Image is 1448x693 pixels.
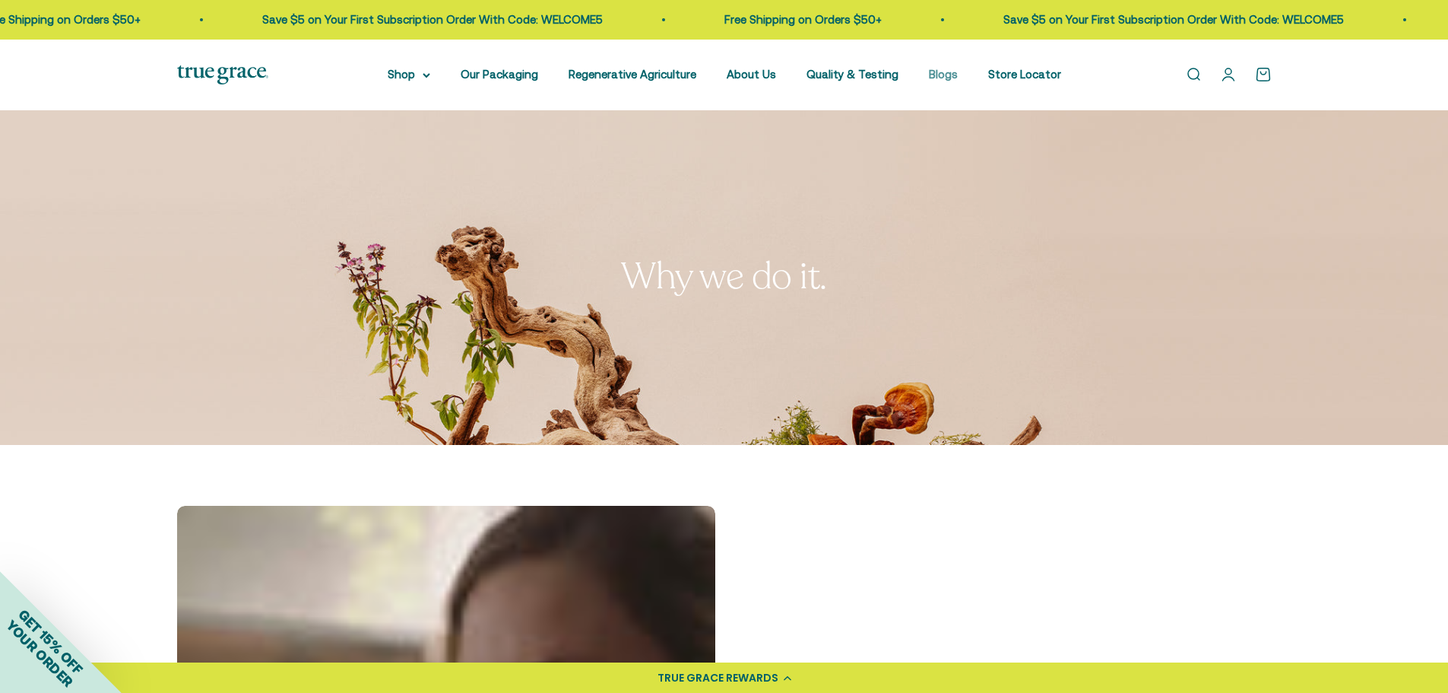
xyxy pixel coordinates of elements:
split-lines: Why we do it. [621,252,827,301]
p: Save $5 on Your First Subscription Order With Code: WELCOME5 [1003,11,1344,29]
a: Quality & Testing [806,68,898,81]
a: About Us [727,68,776,81]
a: Free Shipping on Orders $50+ [724,13,882,26]
p: Save $5 on Your First Subscription Order With Code: WELCOME5 [262,11,603,29]
div: TRUE GRACE REWARDS [657,670,778,686]
summary: Shop [388,65,430,84]
a: Store Locator [988,68,1061,81]
a: Our Packaging [461,68,538,81]
a: Blogs [929,68,958,81]
span: YOUR ORDER [3,617,76,690]
a: Regenerative Agriculture [569,68,696,81]
span: GET 15% OFF [15,606,86,677]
